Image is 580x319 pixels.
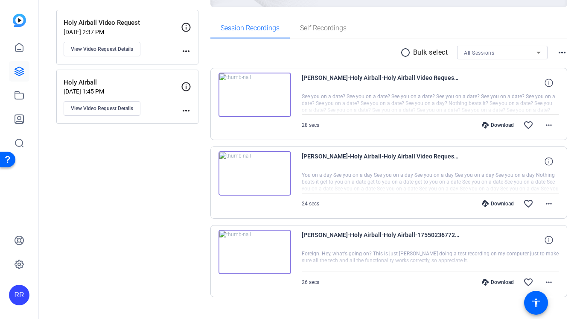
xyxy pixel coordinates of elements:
[302,201,319,207] span: 24 secs
[64,101,140,116] button: View Video Request Details
[219,230,291,274] img: thumb-nail
[478,200,518,207] div: Download
[302,73,460,93] span: [PERSON_NAME]-Holy Airball-Holy Airball Video Request-1755024228573-webcam
[478,122,518,129] div: Download
[181,46,191,56] mat-icon: more_horiz
[181,105,191,116] mat-icon: more_horiz
[523,199,533,209] mat-icon: favorite_border
[13,14,26,27] img: blue-gradient.svg
[531,298,541,308] mat-icon: accessibility
[300,25,347,32] span: Self Recordings
[464,50,494,56] span: All Sessions
[221,25,280,32] span: Session Recordings
[544,120,554,130] mat-icon: more_horiz
[523,120,533,130] mat-icon: favorite_border
[523,277,533,287] mat-icon: favorite_border
[64,29,181,35] p: [DATE] 2:37 PM
[219,73,291,117] img: thumb-nail
[219,151,291,196] img: thumb-nail
[478,279,518,286] div: Download
[64,78,181,88] p: Holy Airball
[400,47,413,58] mat-icon: radio_button_unchecked
[71,46,133,53] span: View Video Request Details
[302,279,319,285] span: 26 secs
[9,285,29,305] div: RR
[64,88,181,95] p: [DATE] 1:45 PM
[302,122,319,128] span: 28 secs
[557,47,567,58] mat-icon: more_horiz
[544,199,554,209] mat-icon: more_horiz
[64,18,181,28] p: Holy Airball Video Request
[64,42,140,56] button: View Video Request Details
[71,105,133,112] span: View Video Request Details
[413,47,448,58] p: Bulk select
[302,230,460,250] span: [PERSON_NAME]-Holy Airball-Holy Airball-1755023677239-webcam
[302,151,460,172] span: [PERSON_NAME]-Holy Airball-Holy Airball Video Request-1755024156487-webcam
[544,277,554,287] mat-icon: more_horiz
